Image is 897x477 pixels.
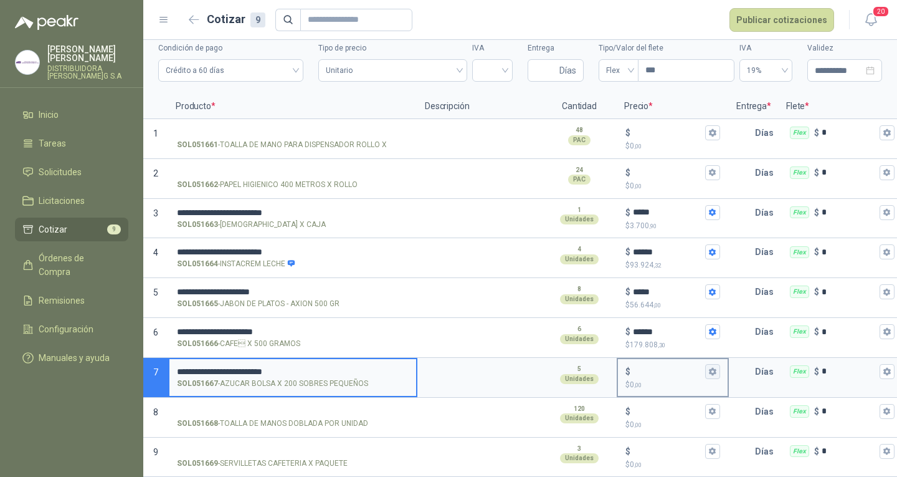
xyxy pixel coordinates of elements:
[559,60,576,81] span: Días
[318,42,467,54] label: Tipo de precio
[15,218,128,241] a: Cotizar9
[790,365,809,378] div: Flex
[576,125,583,135] p: 48
[790,325,809,338] div: Flex
[633,327,703,337] input: $$179.808,30
[177,139,387,151] p: - TOALLA DE MANO PARA DISPENSADOR ROLLO X
[755,120,779,145] p: Días
[625,206,630,219] p: $
[153,327,158,337] span: 6
[177,458,348,470] p: - SERVILLETAS CAFETERIA X PAQUETE
[653,262,661,269] span: ,32
[177,407,409,417] input: SOL051668-TOALLA DE MANOS DOBLADA POR UNIDAD
[705,284,720,299] button: $$56.644,00
[577,205,581,215] p: 1
[177,378,368,390] p: - AZUCAR BOLSA X 200 SOBRES PEQUEÑOS
[790,246,809,259] div: Flex
[814,166,819,180] p: $
[814,245,819,259] p: $
[814,445,819,458] p: $
[576,165,583,175] p: 24
[790,206,809,219] div: Flex
[705,165,720,180] button: $$0,00
[625,285,630,299] p: $
[822,327,877,337] input: Flex $
[814,405,819,418] p: $
[15,317,128,341] a: Configuración
[880,364,895,379] button: Flex $
[107,224,121,234] span: 9
[633,128,703,137] input: $$0,00
[755,160,779,185] p: Días
[625,325,630,339] p: $
[15,289,128,312] a: Remisiones
[560,453,599,463] div: Unidades
[814,365,819,378] p: $
[807,42,882,54] label: Validez
[739,42,792,54] label: IVA
[153,447,158,457] span: 9
[747,61,785,80] span: 19%
[633,407,703,416] input: $$0,00
[15,103,128,127] a: Inicio
[880,404,895,419] button: Flex $
[880,165,895,180] button: Flex $
[153,248,158,258] span: 4
[625,126,630,140] p: $
[542,94,617,119] p: Cantidad
[177,179,358,191] p: - PAPEL HIGIENICO 400 METROS X ROLLO
[822,208,877,217] input: Flex $
[755,399,779,424] p: Días
[822,248,877,257] input: Flex $
[705,244,720,259] button: $$93.924,32
[177,418,218,430] strong: SOL051668
[822,168,877,177] input: Flex $
[880,244,895,259] button: Flex $
[705,324,720,339] button: $$179.808,30
[168,94,417,119] p: Producto
[39,137,66,150] span: Tareas
[606,61,631,80] span: Flex
[790,127,809,139] div: Flex
[153,208,158,218] span: 3
[250,12,265,27] div: 9
[574,404,585,414] p: 120
[560,214,599,224] div: Unidades
[633,367,703,376] input: $$0,00
[880,284,895,299] button: Flex $
[634,183,642,190] span: ,00
[630,221,657,230] span: 3.700
[705,444,720,459] button: $$0,00
[880,125,895,140] button: Flex $
[755,439,779,464] p: Días
[177,258,295,270] p: - INSTACREM LECHE
[630,142,642,150] span: 0
[814,325,819,339] p: $
[872,6,890,17] span: 20
[39,223,67,236] span: Cotizar
[822,407,877,416] input: Flex $
[153,407,158,417] span: 8
[177,418,368,430] p: - TOALLA DE MANOS DOBLADA POR UNIDAD
[625,339,720,351] p: $
[630,460,642,469] span: 0
[633,208,703,217] input: $$3.700,90
[814,206,819,219] p: $
[630,340,665,349] span: 179.808
[625,405,630,418] p: $
[15,160,128,184] a: Solicitudes
[560,374,599,384] div: Unidades
[207,11,265,28] h2: Cotizar
[625,419,720,431] p: $
[177,447,409,456] input: SOL051669-SERVILLETAS CAFETERIA X PAQUETE
[790,405,809,418] div: Flex
[625,379,720,391] p: $
[177,378,218,390] strong: SOL051667
[625,259,720,271] p: $
[617,94,729,119] p: Precio
[705,404,720,419] button: $$0,00
[153,168,158,178] span: 2
[47,45,128,62] p: [PERSON_NAME] [PERSON_NAME]
[633,168,703,177] input: $$0,00
[625,299,720,311] p: $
